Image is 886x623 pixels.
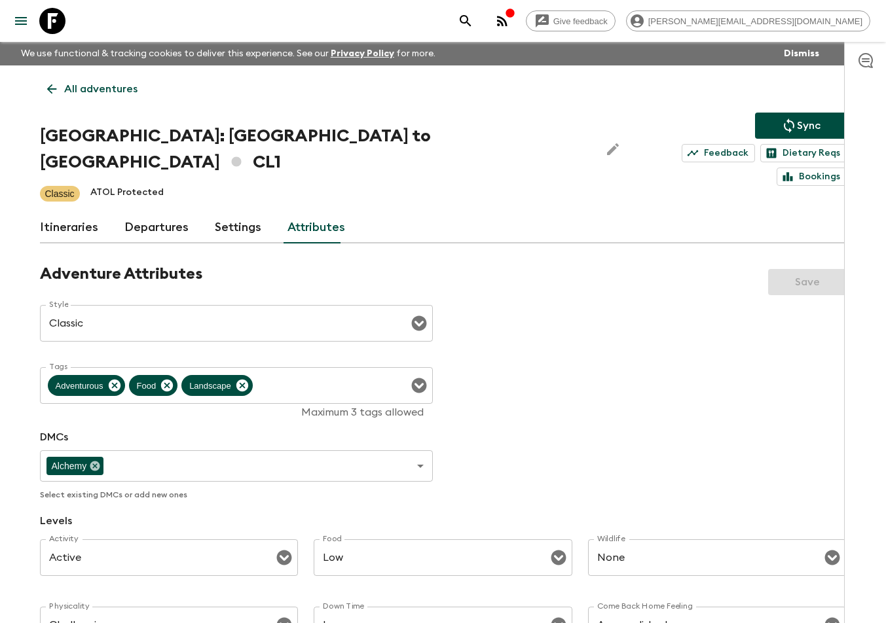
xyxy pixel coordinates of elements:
[40,264,202,284] h2: Adventure Attributes
[49,601,90,612] label: Physicality
[215,212,261,243] a: Settings
[777,168,847,186] a: Bookings
[797,118,821,133] p: Sync
[49,361,67,372] label: Tags
[600,123,626,175] button: Edit Adventure Title
[682,144,755,162] a: Feedback
[40,76,145,102] a: All adventures
[626,10,870,31] div: [PERSON_NAME][EMAIL_ADDRESS][DOMAIN_NAME]
[526,10,616,31] a: Give feedback
[8,8,34,34] button: menu
[323,601,364,612] label: Down Time
[45,187,75,200] p: Classic
[823,548,841,567] button: Open
[410,314,428,332] button: Open
[287,212,345,243] a: Attributes
[597,601,693,612] label: Come Back Home Feeling
[40,487,433,503] p: Select existing DMCs or add new ones
[781,44,822,63] button: Dismiss
[49,406,424,419] p: Maximum 3 tags allowed
[275,548,293,567] button: Open
[49,533,79,544] label: Activity
[410,376,428,395] button: Open
[129,378,164,393] span: Food
[40,123,590,175] h1: [GEOGRAPHIC_DATA]: [GEOGRAPHIC_DATA] to [GEOGRAPHIC_DATA] CL1
[46,459,92,474] span: Alchemy
[129,375,178,396] div: Food
[90,186,164,202] p: ATOL Protected
[546,16,615,26] span: Give feedback
[40,429,433,445] p: DMCs
[64,81,138,97] p: All adventures
[323,533,342,544] label: Food
[48,375,125,396] div: Adventurous
[40,212,98,243] a: Itineraries
[16,42,441,65] p: We use functional & tracking cookies to deliver this experience. See our for more.
[549,548,568,567] button: Open
[760,144,847,162] a: Dietary Reqs
[181,375,253,396] div: Landscape
[124,212,189,243] a: Departures
[49,299,68,310] label: Style
[597,533,625,544] label: Wildlife
[181,378,239,393] span: Landscape
[331,49,394,58] a: Privacy Policy
[755,113,847,139] button: Sync adventure departures to the booking engine
[641,16,870,26] span: [PERSON_NAME][EMAIL_ADDRESS][DOMAIN_NAME]
[46,457,104,475] div: Alchemy
[452,8,479,34] button: search adventures
[48,378,111,393] span: Adventurous
[40,513,847,529] p: Levels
